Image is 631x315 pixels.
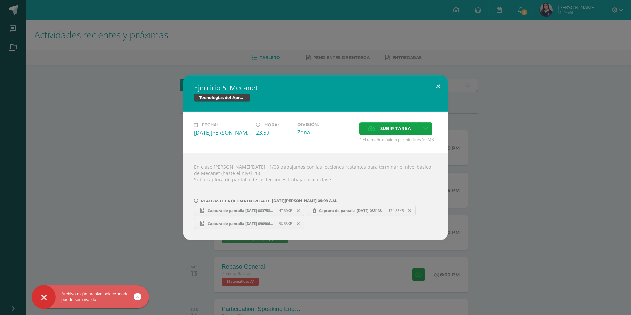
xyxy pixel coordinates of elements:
div: En clase [PERSON_NAME][DATE] 11/08 trabajamos con las lecciones restantes para terminar el nivel ... [183,153,448,240]
span: Captura de pantalla [DATE] 085138.png [316,208,388,213]
span: * El tamaño máximo permitido es 50 MB [359,137,437,142]
a: Captura de pantalla [DATE] 083758.png 147.60KB [194,205,304,216]
div: 23:59 [256,129,292,136]
span: Remover entrega [404,207,415,214]
label: División: [297,122,354,127]
span: Captura de pantalla [DATE] 090906.png [204,221,277,226]
span: Subir tarea [380,122,411,135]
span: Remover entrega [293,220,304,227]
span: Hora: [264,122,279,127]
a: Captura de pantalla [DATE] 085138.png 174.85KB [306,205,416,216]
div: Archivo algún archivo seleccionado puede ser inválido [32,291,149,303]
a: Captura de pantalla [DATE] 090906.png 198.63KB [194,218,304,229]
div: [DATE][PERSON_NAME] [194,129,251,136]
span: 198.63KB [277,221,292,226]
button: Close (Esc) [429,75,448,98]
span: Captura de pantalla [DATE] 083758.png [204,208,277,213]
div: Zona [297,129,354,136]
span: Remover entrega [293,207,304,214]
h2: Ejercicio 5, Mecanet [194,83,437,92]
span: 174.85KB [388,208,404,213]
span: Tecnologías del Aprendizaje y la Comunicación [194,94,250,102]
span: 147.60KB [277,208,292,213]
span: REALIZASTE LA ÚLTIMA ENTREGA EL [201,199,270,203]
span: Fecha: [202,122,218,127]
